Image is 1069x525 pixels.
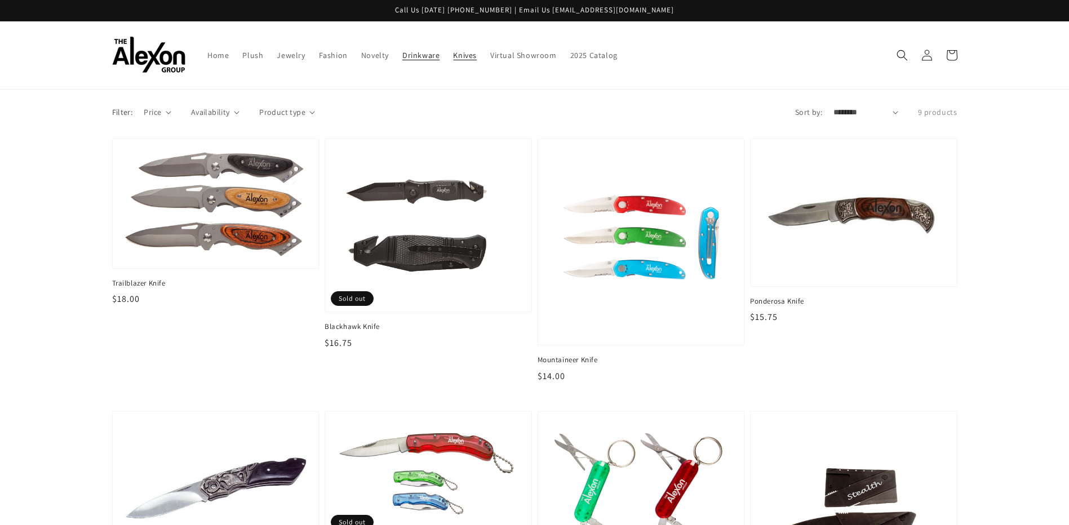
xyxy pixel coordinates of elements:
img: Blackhawk Knife [336,150,520,301]
span: Jewelry [277,50,305,60]
p: Filter: [112,106,133,118]
span: Novelty [361,50,389,60]
span: Virtual Showroom [490,50,557,60]
span: Drinkware [402,50,440,60]
summary: Price [144,106,171,118]
label: Sort by: [795,106,822,118]
span: $18.00 [112,293,140,305]
summary: Availability [191,106,239,118]
a: Ponderosa Knife Ponderosa Knife $15.75 [750,139,957,324]
span: Knives [453,50,477,60]
a: Trailblazer Knife Trailblazer Knife $18.00 [112,139,320,306]
a: Knives [446,43,484,67]
span: Mountaineer Knife [538,355,745,365]
span: Ponderosa Knife [750,296,957,306]
p: 9 products [918,106,957,118]
span: Fashion [319,50,348,60]
span: Blackhawk Knife [325,322,532,332]
span: Trailblazer Knife [112,278,320,288]
a: Fashion [312,43,354,67]
a: Mountaineer Knife Mountaineer Knife $14.00 [538,139,745,383]
span: $16.75 [325,337,352,349]
summary: Search [890,43,915,68]
summary: Product type [259,106,315,118]
a: Novelty [354,43,396,67]
a: Home [201,43,236,67]
span: Availability [191,106,230,118]
span: Plush [242,50,263,60]
span: Product type [259,106,305,118]
span: Home [207,50,229,60]
a: Plush [236,43,270,67]
span: Sold out [331,291,374,306]
img: The Alexon Group [112,37,185,73]
img: Mountaineer Knife [549,150,733,334]
a: 2025 Catalog [564,43,624,67]
a: Jewelry [270,43,312,67]
a: Drinkware [396,43,446,67]
span: $14.00 [538,370,565,382]
a: Virtual Showroom [484,43,564,67]
img: Mohawk Knife [336,423,520,524]
a: Blackhawk Knife Blackhawk Knife $16.75 [325,139,532,350]
span: $15.75 [750,311,778,323]
span: 2025 Catalog [570,50,618,60]
span: Price [144,106,161,118]
img: Ponderosa Knife [762,150,946,275]
img: Trailblazer Knife [124,150,308,257]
